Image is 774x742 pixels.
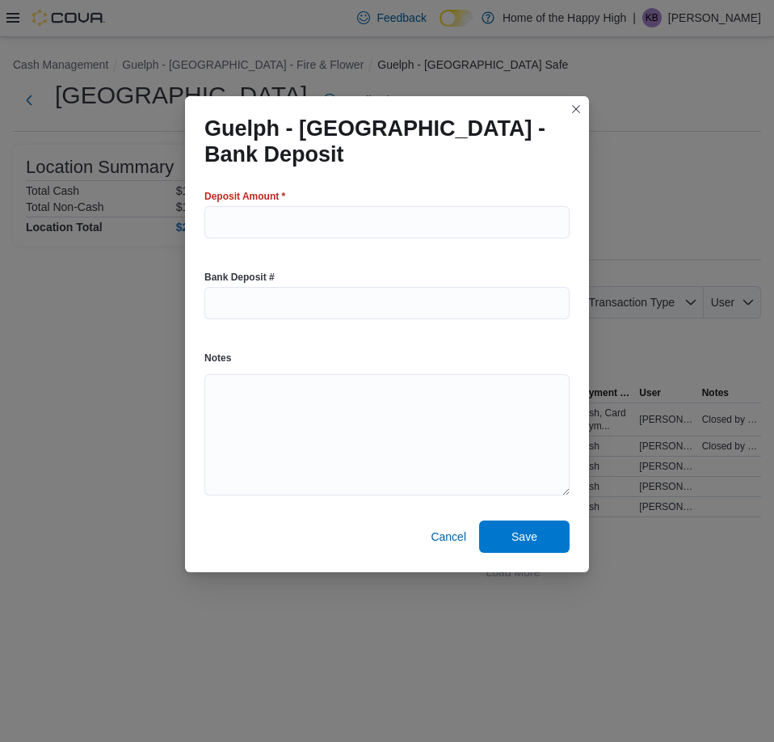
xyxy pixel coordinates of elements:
label: Deposit Amount * [204,190,285,203]
label: Bank Deposit # [204,271,275,284]
span: Cancel [431,529,466,545]
button: Cancel [424,521,473,553]
button: Closes this modal window [566,99,586,119]
span: Save [511,529,537,545]
label: Notes [204,352,231,365]
h1: Guelph - [GEOGRAPHIC_DATA] - Bank Deposit [204,116,557,167]
button: Save [479,521,570,553]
